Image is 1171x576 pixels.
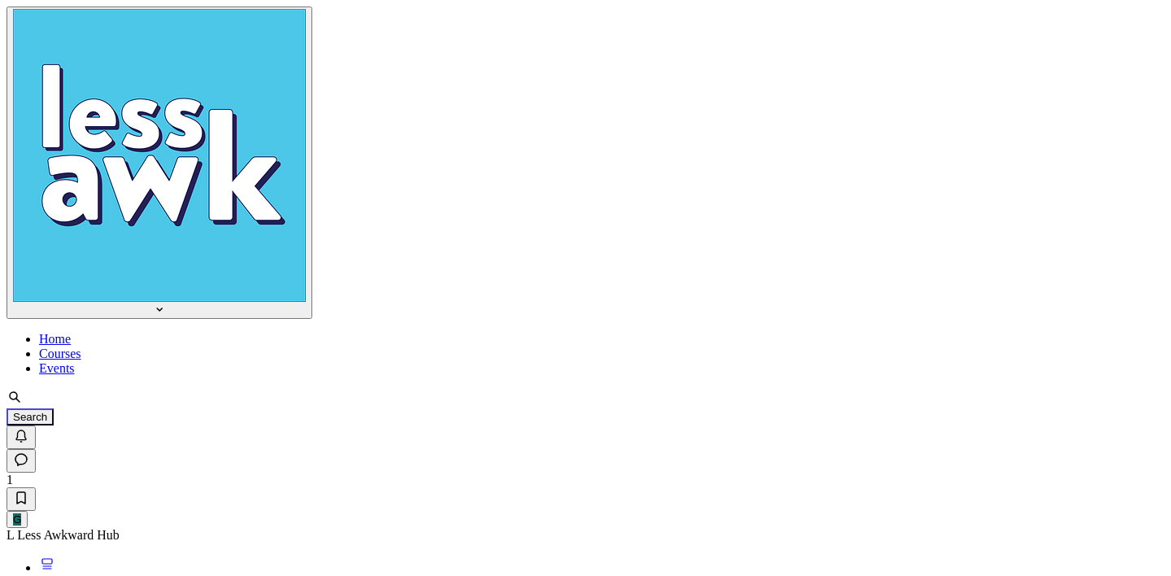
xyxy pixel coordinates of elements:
button: User menu options [7,511,28,528]
a: Courses [39,347,81,360]
nav: Main navigation bar [7,7,1164,528]
a: Events [39,361,75,375]
span: 1 [7,473,13,487]
span: L [7,528,14,542]
button: Bookmarks [7,487,36,511]
img: Less Awkward Hub logo [13,9,306,302]
button: Direct messages [7,449,36,473]
button: Less Awkward Hub logo [7,7,312,319]
span: Less Awkward Hub [17,528,120,542]
div: G [13,513,21,526]
button: Search [7,408,54,425]
a: Home [39,332,71,346]
button: Notifications [7,425,36,449]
